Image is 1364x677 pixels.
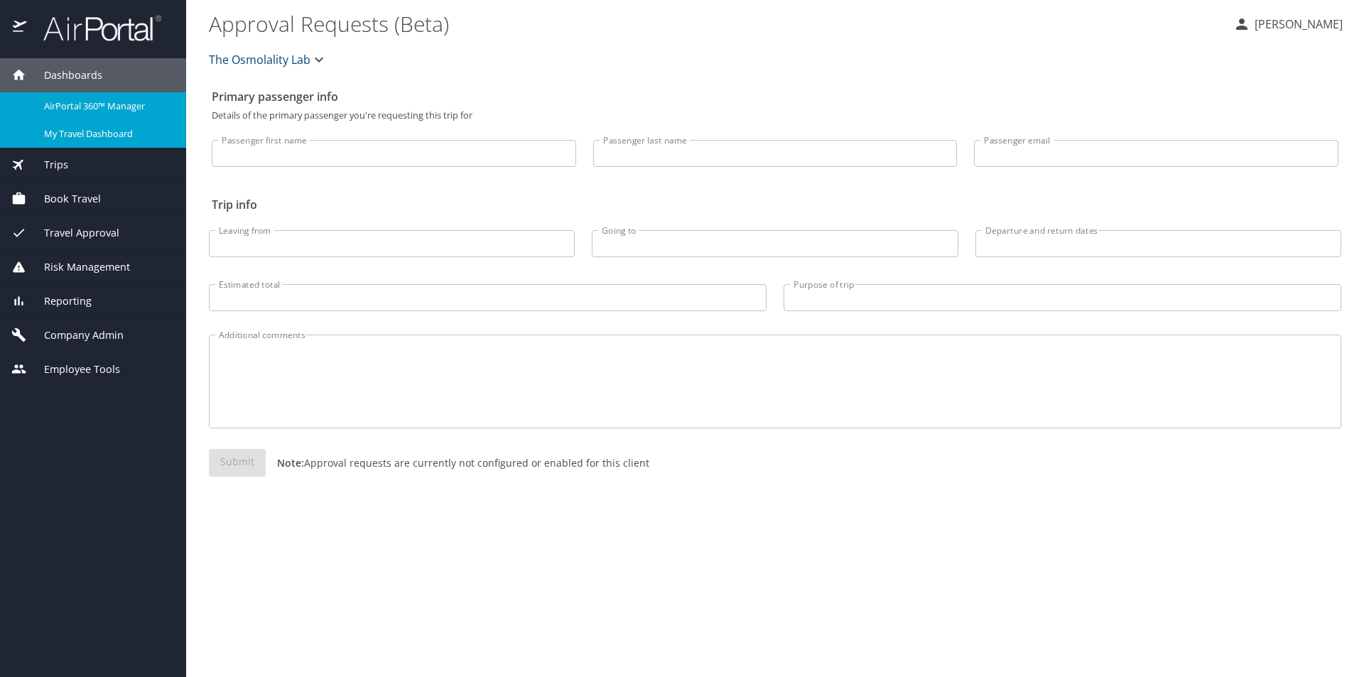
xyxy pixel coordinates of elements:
[28,14,161,42] img: airportal-logo.png
[212,85,1338,108] h2: Primary passenger info
[26,225,119,241] span: Travel Approval
[209,1,1222,45] h1: Approval Requests (Beta)
[44,99,169,113] span: AirPortal 360™ Manager
[26,67,102,83] span: Dashboards
[1228,11,1348,37] button: [PERSON_NAME]
[266,455,649,470] p: Approval requests are currently not configured or enabled for this client
[26,362,120,377] span: Employee Tools
[212,111,1338,120] p: Details of the primary passenger you're requesting this trip for
[44,127,169,141] span: My Travel Dashboard
[277,456,304,470] strong: Note:
[26,191,101,207] span: Book Travel
[26,293,92,309] span: Reporting
[1250,16,1343,33] p: [PERSON_NAME]
[209,50,310,70] span: The Osmolality Lab
[26,259,130,275] span: Risk Management
[13,14,28,42] img: icon-airportal.png
[203,45,333,74] button: The Osmolality Lab
[26,327,124,343] span: Company Admin
[212,193,1338,216] h2: Trip info
[26,157,68,173] span: Trips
